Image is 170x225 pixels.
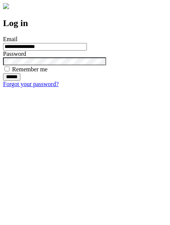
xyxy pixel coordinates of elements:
[3,81,59,87] a: Forgot your password?
[12,66,48,72] label: Remember me
[3,3,9,9] img: logo-4e3dc11c47720685a147b03b5a06dd966a58ff35d612b21f08c02c0306f2b779.png
[3,18,167,28] h2: Log in
[3,51,26,57] label: Password
[3,36,17,42] label: Email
